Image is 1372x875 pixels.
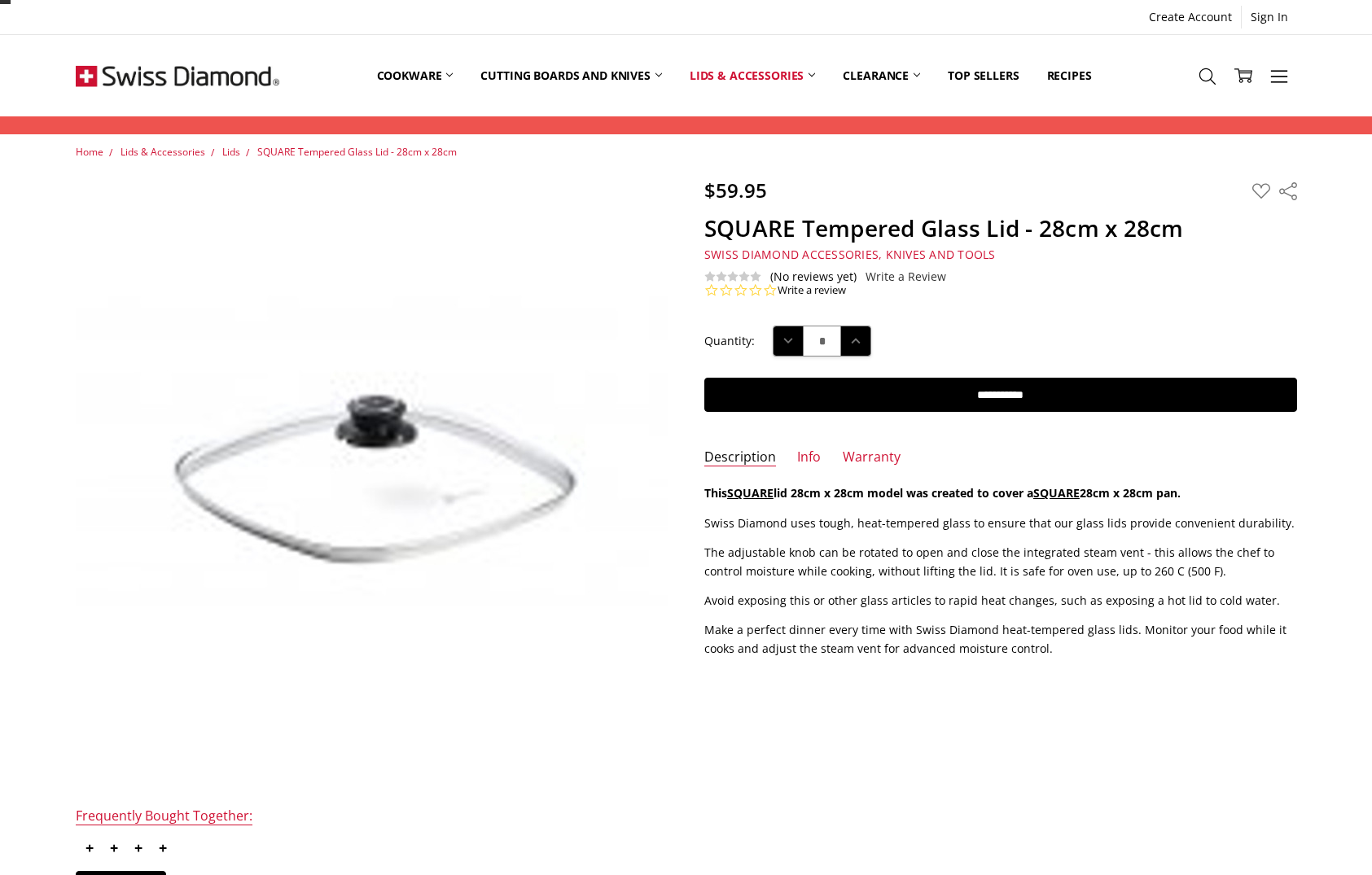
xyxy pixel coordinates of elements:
[866,270,946,283] a: Write a Review
[704,177,767,203] span: $59.95
[704,514,1297,532] p: Swiss Diamond uses tough, heat-tempered glass to ensure that our glass lids provide convenient du...
[704,592,1297,610] p: Avoid exposing this or other glass articles to rapid heat changes, such as exposing a hot lid to ...
[222,145,240,159] a: Lids
[843,448,901,467] a: Warranty
[770,270,857,283] span: (No reviews yet)
[727,485,774,501] span: SQUARE
[704,247,996,262] span: Swiss Diamond Accessories, Knives and Tools
[76,145,103,159] a: Home
[829,39,934,112] a: Clearance
[1033,485,1080,501] span: SQUARE
[121,145,205,159] a: Lids & Accessories
[704,485,1181,501] strong: This lid 28cm x 28cm model was created to cover a 28cm x 28cm pan.
[704,621,1297,658] p: Make a perfect dinner every time with Swiss Diamond heat-tempered glass lids. Monitor your food w...
[704,544,1297,580] p: The adjustable knob can be rotated to open and close the integrated steam vent - this allows the ...
[704,448,776,467] a: Description
[676,39,829,112] a: Lids & Accessories
[257,145,457,159] a: SQUARE Tempered Glass Lid - 28cm x 28cm
[76,807,252,826] div: Frequently Bought Together:
[778,283,846,298] a: Write a review
[704,332,755,350] label: Quantity:
[76,35,279,116] img: Free Shipping On Every Order
[467,39,676,112] a: Cutting boards and knives
[797,448,821,467] a: Info
[704,214,1297,243] h1: SQUARE Tempered Glass Lid - 28cm x 28cm
[934,39,1032,112] a: Top Sellers
[1242,6,1297,28] a: Sign In
[363,39,467,112] a: Cookware
[1140,6,1241,28] a: Create Account
[1033,39,1106,112] a: Recipes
